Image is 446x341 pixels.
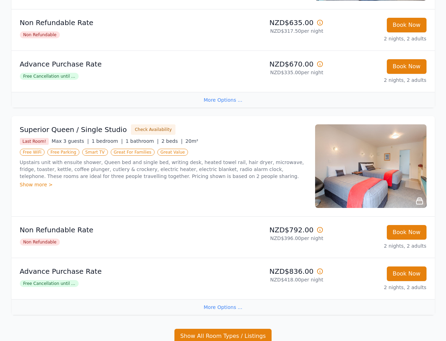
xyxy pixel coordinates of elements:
p: NZD$670.00 [226,59,323,69]
span: Great Value [157,149,188,156]
span: Great For Families [111,149,155,156]
span: Free Parking [47,149,79,156]
p: NZD$836.00 [226,266,323,276]
span: 1 bathroom | [126,138,159,144]
span: Non Refundable [20,31,60,38]
p: NZD$335.00 per night [226,69,323,76]
p: Advance Purchase Rate [20,266,220,276]
button: Book Now [387,266,427,281]
p: NZD$396.00 per night [226,235,323,242]
span: Last Room! [20,138,49,145]
h3: Superior Queen / Single Studio [20,125,127,134]
div: More Options ... [11,299,435,315]
p: NZD$317.50 per night [226,28,323,34]
button: Check Availability [131,124,175,135]
p: 2 nights, 2 adults [329,242,427,249]
span: 20m² [185,138,198,144]
p: NZD$792.00 [226,225,323,235]
span: Non Refundable [20,239,60,246]
span: Smart TV [82,149,108,156]
p: 2 nights, 2 adults [329,284,427,291]
span: Free WiFi [20,149,45,156]
button: Book Now [387,225,427,240]
p: Upstairs unit with ensuite shower, Queen bed and single bed, writing desk, heated towel rail, hai... [20,159,307,180]
button: Book Now [387,18,427,32]
span: 2 beds | [162,138,183,144]
span: 1 bedroom | [92,138,123,144]
p: 2 nights, 2 adults [329,35,427,42]
span: Max 3 guests | [52,138,89,144]
p: 2 nights, 2 adults [329,77,427,84]
p: Non Refundable Rate [20,18,220,28]
div: More Options ... [11,92,435,108]
button: Book Now [387,59,427,74]
p: Non Refundable Rate [20,225,220,235]
span: Free Cancellation until ... [20,280,79,287]
p: NZD$418.00 per night [226,276,323,283]
div: Show more > [20,181,307,188]
p: Advance Purchase Rate [20,59,220,69]
span: Free Cancellation until ... [20,73,79,80]
p: NZD$635.00 [226,18,323,28]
